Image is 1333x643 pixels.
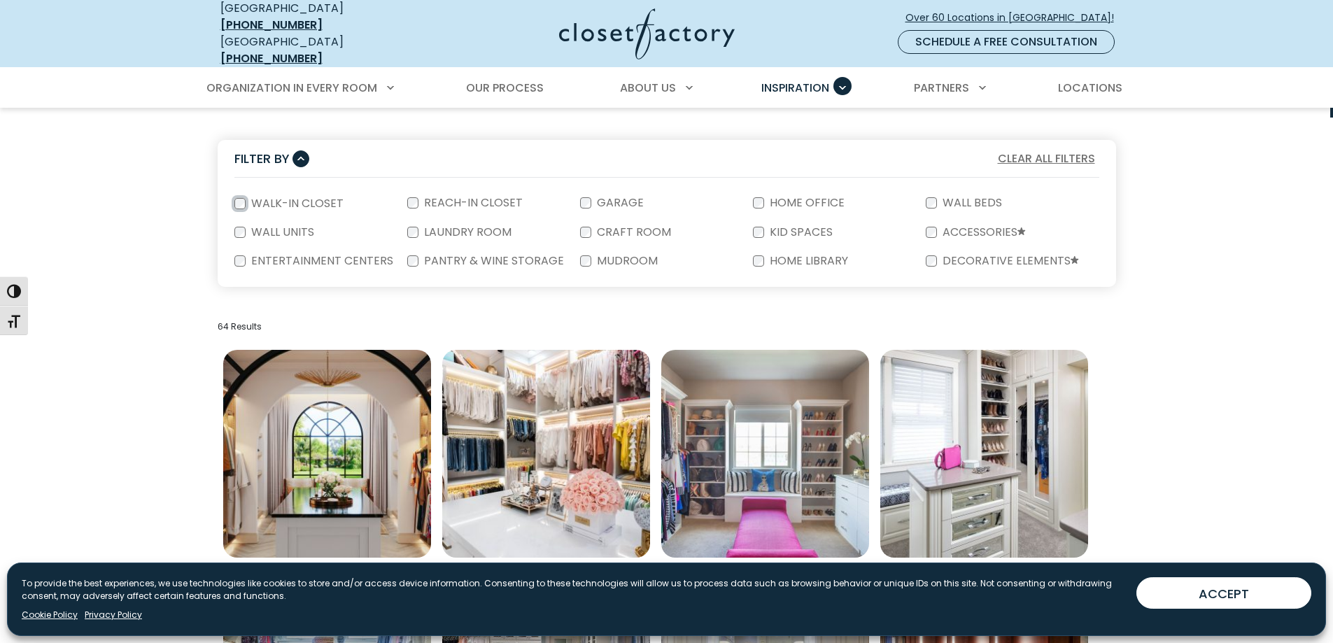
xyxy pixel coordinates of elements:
[85,609,142,621] a: Privacy Policy
[1058,80,1122,96] span: Locations
[246,255,396,267] label: Entertainment Centers
[591,227,674,238] label: Craft Room
[591,197,647,209] label: Garage
[197,69,1137,108] nav: Primary Menu
[764,227,835,238] label: Kid Spaces
[764,197,847,209] label: Home Office
[761,80,829,96] span: Inspiration
[246,227,317,238] label: Wall Units
[234,148,309,169] button: Filter By
[764,255,851,267] label: Home Library
[442,350,650,558] img: Custom white melamine system with triple-hang wardrobe rods, gold-tone hanging hardware, and inte...
[220,17,323,33] a: [PHONE_NUMBER]
[880,350,1088,558] a: Open inspiration gallery to preview enlarged image
[220,34,423,67] div: [GEOGRAPHIC_DATA]
[661,350,869,558] a: Open inspiration gallery to preview enlarged image
[914,80,969,96] span: Partners
[442,350,650,558] a: Open inspiration gallery to preview enlarged image
[206,80,377,96] span: Organization in Every Room
[620,80,676,96] span: About Us
[905,10,1125,25] span: Over 60 Locations in [GEOGRAPHIC_DATA]!
[418,227,514,238] label: Laundry Room
[937,197,1005,209] label: Wall Beds
[418,255,567,267] label: Pantry & Wine Storage
[661,350,869,558] img: Walk-in closet with dual hanging rods, crown molding, built-in drawers and window seat bench.
[937,255,1082,267] label: Decorative Elements
[246,198,346,209] label: Walk-In Closet
[905,6,1126,30] a: Over 60 Locations in [GEOGRAPHIC_DATA]!
[418,197,526,209] label: Reach-In Closet
[898,30,1115,54] a: Schedule a Free Consultation
[559,8,735,59] img: Closet Factory Logo
[22,577,1125,602] p: To provide the best experiences, we use technologies like cookies to store and/or access device i...
[591,255,661,267] label: Mudroom
[1136,577,1311,609] button: ACCEPT
[223,350,431,558] a: Open inspiration gallery to preview enlarged image
[466,80,544,96] span: Our Process
[220,50,323,66] a: [PHONE_NUMBER]
[218,320,1116,333] p: 64 Results
[22,609,78,621] a: Cookie Policy
[880,350,1088,558] img: Walk-in closet with open shoe shelving with elite chrome toe stops, glass inset door fronts, and ...
[994,150,1099,168] button: Clear All Filters
[937,227,1029,239] label: Accessories
[223,350,431,558] img: Spacious custom walk-in closet with abundant wardrobe space, center island storage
